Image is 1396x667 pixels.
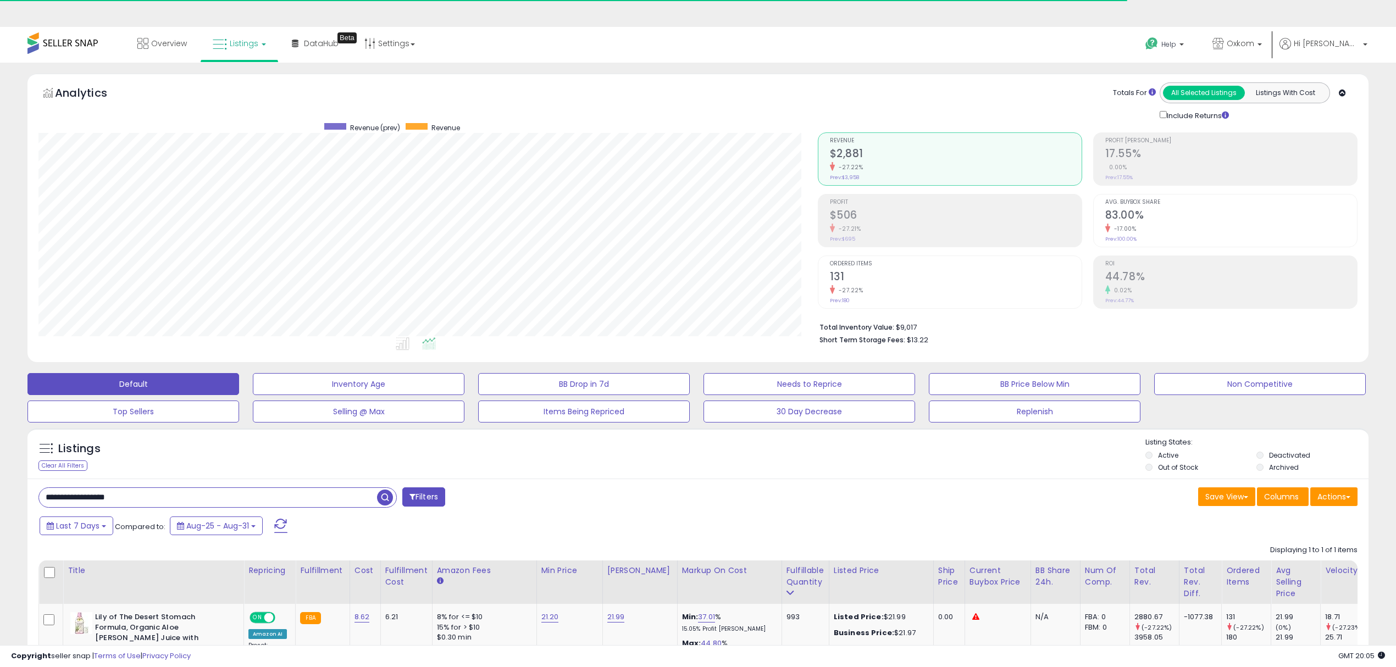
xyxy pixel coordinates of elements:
p: Listing States: [1145,437,1369,448]
button: Selling @ Max [253,401,464,423]
span: Revenue [830,138,1082,144]
div: [PERSON_NAME] [607,565,673,576]
div: $21.99 [834,612,925,622]
button: Listings With Cost [1244,86,1326,100]
b: Listed Price: [834,612,884,622]
small: 0.02% [1110,286,1132,294]
span: Help [1161,40,1176,49]
div: 6.21 [385,612,424,622]
small: Amazon Fees. [437,576,444,586]
small: -27.22% [835,286,863,294]
h2: 131 [830,270,1082,285]
a: Privacy Policy [142,651,191,661]
small: Prev: 44.77% [1105,297,1134,304]
div: Total Rev. [1134,565,1175,588]
div: Cost [354,565,376,576]
div: Avg Selling Price [1276,565,1316,599]
span: Profit [830,199,1082,205]
h2: 83.00% [1105,209,1357,224]
span: Revenue [431,123,460,132]
a: 37.01 [698,612,715,622]
button: Top Sellers [27,401,239,423]
button: Filters [402,487,445,507]
span: DataHub [304,38,339,49]
span: Hi [PERSON_NAME] [1294,38,1360,49]
img: 414KMbV6Q-L._SL40_.jpg [70,612,92,634]
a: Listings [204,27,274,60]
div: -1077.38 [1184,612,1213,622]
div: FBA: 0 [1085,612,1121,622]
small: FBA [300,612,320,624]
span: Aug-25 - Aug-31 [186,520,249,531]
small: -27.21% [835,225,861,233]
label: Deactivated [1269,451,1310,460]
div: 18.71 [1325,612,1370,622]
span: Profit [PERSON_NAME] [1105,138,1357,144]
small: -27.22% [835,163,863,171]
h2: $2,881 [830,147,1082,162]
div: Total Rev. Diff. [1184,565,1217,599]
button: Save View [1198,487,1255,506]
h5: Listings [58,441,101,457]
button: Non Competitive [1154,373,1366,395]
div: Current Buybox Price [970,565,1026,588]
div: $21.97 [834,628,925,638]
div: Velocity [1325,565,1365,576]
span: Columns [1264,491,1299,502]
div: 180 [1226,632,1271,642]
button: Columns [1257,487,1309,506]
div: Fulfillable Quantity [786,565,824,588]
th: The percentage added to the cost of goods (COGS) that forms the calculator for Min & Max prices. [677,560,782,604]
div: 0.00 [938,612,956,622]
div: % [682,612,773,632]
a: DataHub [284,27,347,60]
strong: Copyright [11,651,51,661]
span: Listings [230,38,258,49]
button: Items Being Repriced [478,401,690,423]
a: 44.80 [701,638,722,649]
div: 8% for <= $10 [437,612,528,622]
small: Prev: 100.00% [1105,236,1137,242]
small: Prev: 17.55% [1105,174,1133,181]
button: Replenish [929,401,1140,423]
button: All Selected Listings [1163,86,1245,100]
span: Ordered Items [830,261,1082,267]
div: 2880.67 [1134,612,1179,622]
span: 2025-09-9 20:05 GMT [1338,651,1385,661]
div: Tooltip anchor [337,32,357,43]
div: Min Price [541,565,598,576]
div: Clear All Filters [38,460,87,471]
button: Default [27,373,239,395]
button: BB Price Below Min [929,373,1140,395]
div: Ordered Items [1226,565,1266,588]
div: Repricing [248,565,291,576]
div: FBM: 0 [1085,622,1121,632]
li: $9,017 [819,320,1350,333]
div: 993 [786,612,821,622]
b: Business Price: [834,627,894,638]
h2: 17.55% [1105,147,1357,162]
button: Aug-25 - Aug-31 [170,516,263,535]
span: Avg. Buybox Share [1105,199,1357,205]
small: (-27.22%) [1233,623,1264,632]
div: 15% for > $10 [437,622,528,632]
div: 3958.05 [1134,632,1179,642]
div: Num of Comp. [1085,565,1125,588]
div: Totals For [1113,88,1156,98]
i: Get Help [1145,37,1159,51]
button: BB Drop in 7d [478,373,690,395]
a: Terms of Use [94,651,141,661]
label: Out of Stock [1158,463,1198,472]
a: Hi [PERSON_NAME] [1279,38,1367,63]
button: Last 7 Days [40,516,113,535]
span: $13.22 [907,335,928,345]
b: Short Term Storage Fees: [819,335,905,344]
div: Amazon Fees [437,565,532,576]
div: Fulfillment [300,565,345,576]
div: seller snap | | [11,651,191,662]
a: 8.62 [354,612,370,622]
div: Displaying 1 to 1 of 1 items [1270,545,1358,555]
small: 0.00% [1105,163,1127,171]
div: Markup on Cost [682,565,777,576]
div: Fulfillment Cost [385,565,428,588]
